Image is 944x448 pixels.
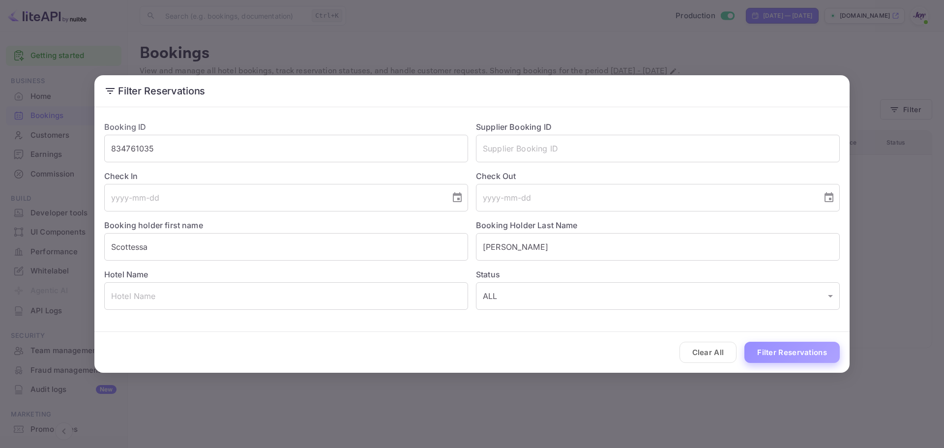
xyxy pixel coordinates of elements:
[104,184,443,211] input: yyyy-mm-dd
[94,75,850,107] h2: Filter Reservations
[104,233,468,261] input: Holder First Name
[104,170,468,182] label: Check In
[476,170,840,182] label: Check Out
[104,220,203,230] label: Booking holder first name
[447,188,467,208] button: Choose date
[104,135,468,162] input: Booking ID
[476,220,578,230] label: Booking Holder Last Name
[104,269,148,279] label: Hotel Name
[476,184,815,211] input: yyyy-mm-dd
[476,282,840,310] div: ALL
[104,282,468,310] input: Hotel Name
[679,342,737,363] button: Clear All
[476,135,840,162] input: Supplier Booking ID
[476,122,552,132] label: Supplier Booking ID
[476,269,840,280] label: Status
[104,122,147,132] label: Booking ID
[744,342,840,363] button: Filter Reservations
[819,188,839,208] button: Choose date
[476,233,840,261] input: Holder Last Name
